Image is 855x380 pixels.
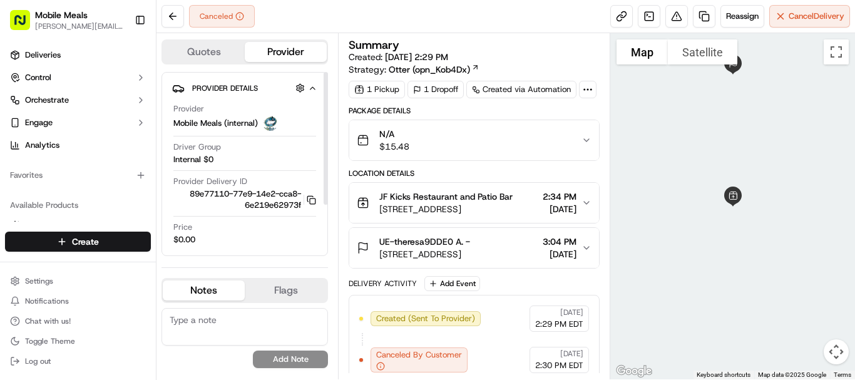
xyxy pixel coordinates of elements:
[25,316,71,326] span: Chat with us!
[5,215,151,235] button: Nash AI
[245,42,327,62] button: Provider
[789,11,844,22] span: Cancel Delivery
[535,360,583,371] span: 2:30 PM EDT
[379,190,513,203] span: JF Kicks Restaurant and Patio Bar
[560,349,583,359] span: [DATE]
[720,5,764,28] button: Reassign
[769,5,850,28] button: CancelDelivery
[349,183,599,223] button: JF Kicks Restaurant and Patio Bar[STREET_ADDRESS]2:34 PM[DATE]
[668,39,737,64] button: Show satellite imagery
[5,45,151,65] a: Deliveries
[349,279,417,289] div: Delivery Activity
[35,21,125,31] button: [PERSON_NAME][EMAIL_ADDRESS][DOMAIN_NAME]
[5,272,151,290] button: Settings
[172,78,317,98] button: Provider Details
[25,117,53,128] span: Engage
[192,83,258,93] span: Provider Details
[697,371,750,379] button: Keyboard shortcuts
[10,220,146,231] a: Nash AI
[349,63,479,76] div: Strategy:
[5,68,151,88] button: Control
[466,81,576,98] a: Created via Automation
[376,313,475,324] span: Created (Sent To Provider)
[5,352,151,370] button: Log out
[163,280,245,300] button: Notes
[5,165,151,185] div: Favorites
[349,81,405,98] div: 1 Pickup
[5,292,151,310] button: Notifications
[543,235,576,248] span: 3:04 PM
[25,336,75,346] span: Toggle Theme
[25,296,69,306] span: Notifications
[424,276,480,291] button: Add Event
[5,195,151,215] div: Available Products
[173,222,192,233] span: Price
[173,141,221,153] span: Driver Group
[5,113,151,133] button: Engage
[379,128,409,140] span: N/A
[543,190,576,203] span: 2:34 PM
[407,81,464,98] div: 1 Dropoff
[543,203,576,215] span: [DATE]
[560,307,583,317] span: [DATE]
[173,234,195,245] span: $0.00
[758,371,826,378] span: Map data ©2025 Google
[617,39,668,64] button: Show street map
[5,135,151,155] a: Analytics
[25,276,53,286] span: Settings
[5,90,151,110] button: Orchestrate
[5,332,151,350] button: Toggle Theme
[535,319,583,330] span: 2:29 PM EDT
[613,363,655,379] img: Google
[349,120,599,160] button: N/A$15.48
[189,5,255,28] button: Canceled
[245,280,327,300] button: Flags
[163,42,245,62] button: Quotes
[385,51,448,63] span: [DATE] 2:29 PM
[173,188,316,211] button: 89e77110-77e9-14e2-cca8-6e219e62973f
[173,154,213,165] span: Internal $0
[834,371,851,378] a: Terms (opens in new tab)
[349,106,600,116] div: Package Details
[389,63,479,76] a: Otter (opn_Kob4Dx)
[379,203,513,215] span: [STREET_ADDRESS]
[25,356,51,366] span: Log out
[824,339,849,364] button: Map camera controls
[35,9,88,21] button: Mobile Meals
[5,5,130,35] button: Mobile Meals[PERSON_NAME][EMAIL_ADDRESS][DOMAIN_NAME]
[726,11,759,22] span: Reassign
[5,232,151,252] button: Create
[72,235,99,248] span: Create
[824,39,849,64] button: Toggle fullscreen view
[349,168,600,178] div: Location Details
[379,140,409,153] span: $15.48
[379,235,470,248] span: UE-theresa9DDE0 A. -
[5,312,151,330] button: Chat with us!
[173,118,258,129] span: Mobile Meals (internal)
[25,140,59,151] span: Analytics
[349,51,448,63] span: Created:
[25,49,61,61] span: Deliveries
[263,116,278,131] img: MM.png
[25,72,51,83] span: Control
[173,176,247,187] span: Provider Delivery ID
[25,95,69,106] span: Orchestrate
[379,248,470,260] span: [STREET_ADDRESS]
[389,63,470,76] span: Otter (opn_Kob4Dx)
[543,248,576,260] span: [DATE]
[349,39,399,51] h3: Summary
[613,363,655,379] a: Open this area in Google Maps (opens a new window)
[25,220,53,231] span: Nash AI
[173,103,204,115] span: Provider
[349,228,599,268] button: UE-theresa9DDE0 A. -[STREET_ADDRESS]3:04 PM[DATE]
[376,349,462,361] span: Canceled By Customer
